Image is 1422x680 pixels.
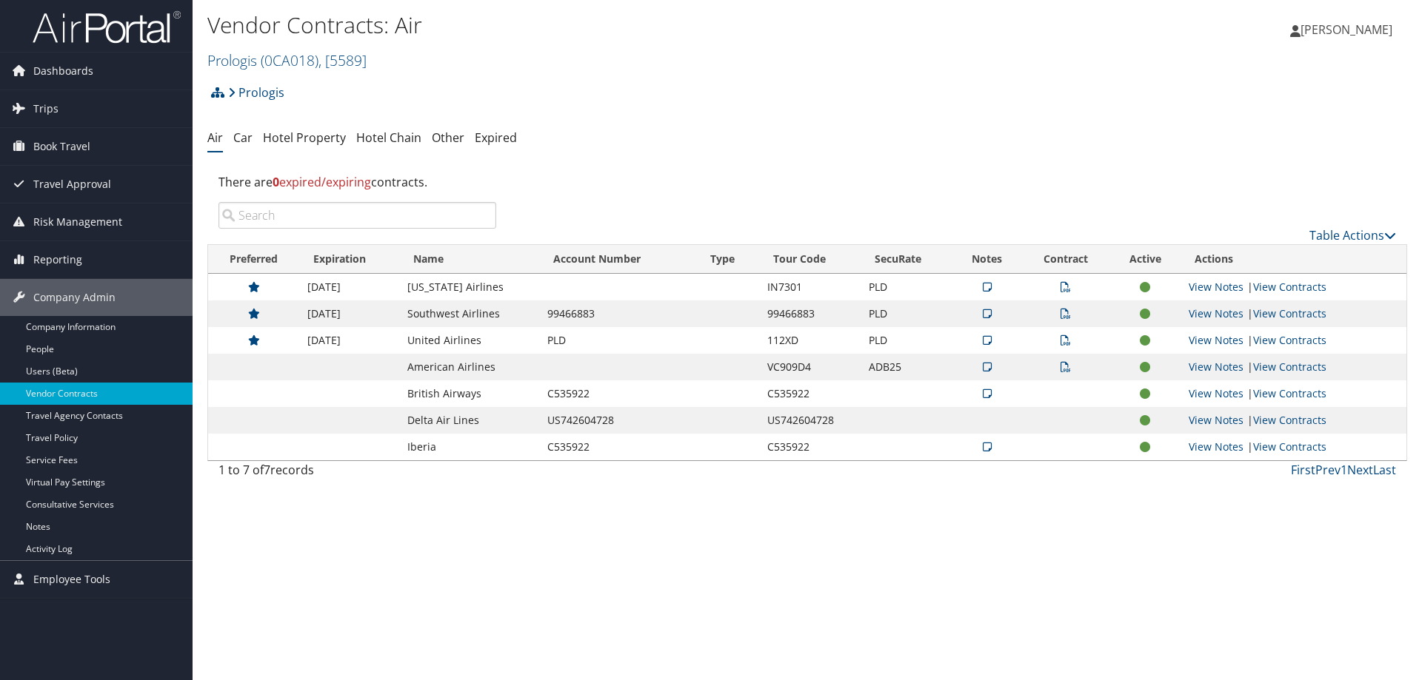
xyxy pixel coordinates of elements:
td: C535922 [760,380,861,407]
input: Search [218,202,496,229]
a: View Contracts [1253,280,1326,294]
td: PLD [540,327,697,354]
th: Name: activate to sort column ascending [400,245,540,274]
td: C535922 [540,434,697,460]
th: SecuRate: activate to sort column ascending [861,245,952,274]
a: Other [432,129,464,146]
div: 1 to 7 of records [218,461,496,486]
td: VC909D4 [760,354,861,380]
a: View Notes [1189,386,1244,400]
th: Preferred: activate to sort column ascending [208,245,300,274]
td: British Airways [400,380,540,407]
td: ADB25 [861,354,952,380]
td: [DATE] [300,327,400,354]
td: PLD [861,274,952,300]
a: View Notes [1189,333,1244,347]
a: View Contracts [1253,440,1326,454]
span: , [ 5589 ] [318,50,367,70]
a: View Notes [1189,280,1244,294]
td: PLD [861,327,952,354]
a: Prev [1315,462,1341,478]
td: IN7301 [760,274,861,300]
th: Contract: activate to sort column ascending [1022,245,1109,274]
td: | [1181,300,1406,327]
a: Air [207,129,223,146]
td: Delta Air Lines [400,407,540,434]
span: Trips [33,90,59,127]
span: 7 [264,462,270,478]
th: Notes: activate to sort column ascending [952,245,1022,274]
td: | [1181,327,1406,354]
td: Southwest Airlines [400,300,540,327]
a: Expired [475,129,517,146]
td: | [1181,407,1406,434]
a: Hotel Property [263,129,346,146]
h1: Vendor Contracts: Air [207,10,1007,41]
td: | [1181,354,1406,380]
td: Iberia [400,434,540,460]
a: View Contracts [1253,413,1326,427]
td: | [1181,380,1406,407]
td: | [1181,434,1406,460]
span: ( 0CA018 ) [261,50,318,70]
a: View Contracts [1253,306,1326,320]
td: [DATE] [300,274,400,300]
th: Account Number: activate to sort column ascending [540,245,697,274]
span: Dashboards [33,53,93,90]
a: View Notes [1189,440,1244,454]
td: | [1181,274,1406,300]
a: 1 [1341,462,1347,478]
td: US742604728 [760,407,861,434]
th: Tour Code: activate to sort column ascending [760,245,861,274]
td: 99466883 [760,300,861,327]
td: American Airlines [400,354,540,380]
a: View Notes [1189,360,1244,374]
span: Book Travel [33,128,90,165]
a: View Notes [1189,413,1244,427]
a: View Contracts [1253,360,1326,374]
a: Table Actions [1309,227,1396,243]
span: Employee Tools [33,561,110,598]
a: View Notes [1189,306,1244,320]
th: Actions [1181,245,1406,274]
td: 112XD [760,327,861,354]
img: airportal-logo.png [33,10,181,44]
td: 99466883 [540,300,697,327]
span: Reporting [33,241,82,278]
td: PLD [861,300,952,327]
th: Type: activate to sort column ascending [697,245,760,274]
a: Next [1347,462,1373,478]
a: [PERSON_NAME] [1290,7,1407,52]
span: expired/expiring [273,174,371,190]
a: Prologis [207,50,367,70]
td: US742604728 [540,407,697,434]
th: Expiration: activate to sort column ascending [300,245,400,274]
td: United Airlines [400,327,540,354]
span: Company Admin [33,279,116,316]
span: Risk Management [33,203,122,240]
div: There are contracts. [207,162,1407,202]
a: View Contracts [1253,386,1326,400]
td: C535922 [540,380,697,407]
span: [PERSON_NAME] [1301,21,1392,38]
a: View Contracts [1253,333,1326,347]
td: [US_STATE] Airlines [400,274,540,300]
a: Last [1373,462,1396,478]
td: C535922 [760,434,861,460]
td: [DATE] [300,300,400,327]
a: First [1291,462,1315,478]
strong: 0 [273,174,279,190]
span: Travel Approval [33,166,111,203]
a: Hotel Chain [356,129,421,146]
a: Car [233,129,253,146]
a: Prologis [228,78,284,107]
th: Active: activate to sort column ascending [1109,245,1181,274]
